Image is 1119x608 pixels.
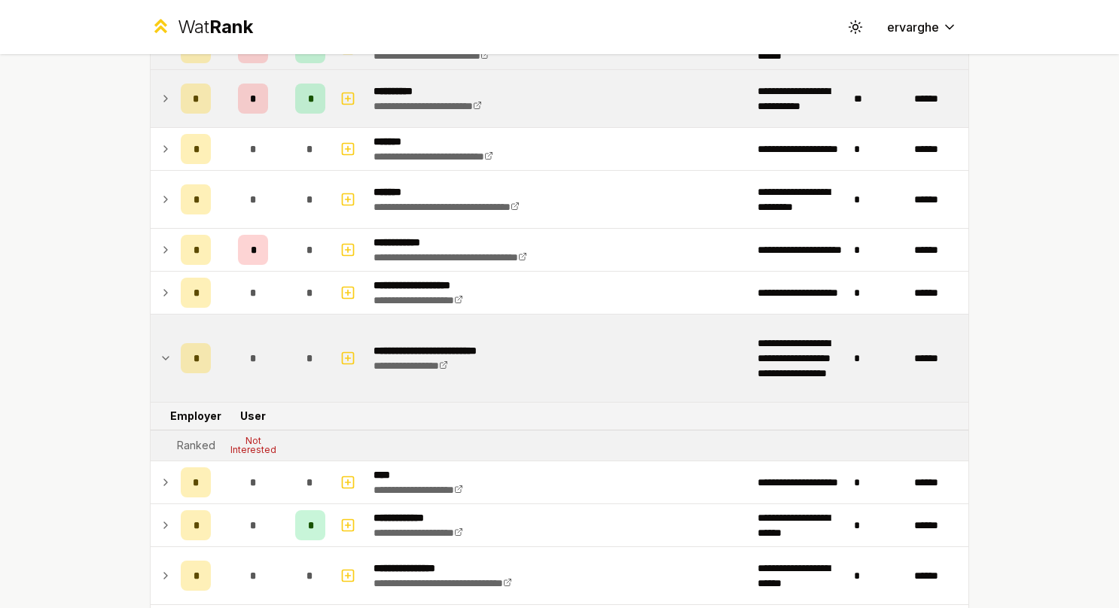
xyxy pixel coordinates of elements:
span: Rank [209,16,253,38]
td: Employer [175,403,217,430]
td: User [217,403,289,430]
button: ervarghe [875,14,969,41]
div: Not Interested [223,436,283,454]
span: ervarghe [887,18,939,36]
a: WatRank [150,15,253,39]
div: Wat [178,15,253,39]
div: Ranked [177,438,215,453]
